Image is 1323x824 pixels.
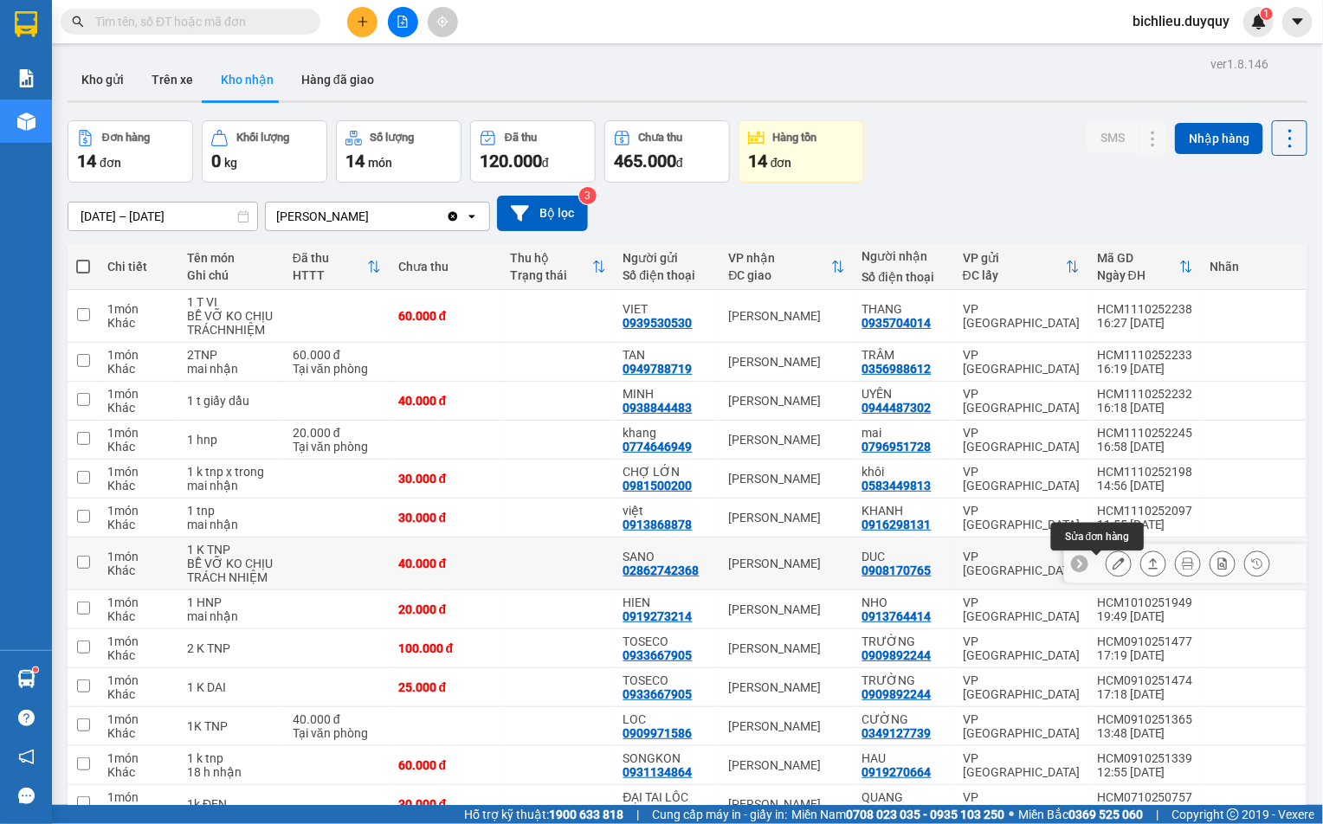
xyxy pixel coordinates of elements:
[480,151,542,171] span: 120.000
[18,710,35,726] span: question-circle
[1210,55,1268,74] div: ver 1.8.146
[636,805,639,824] span: |
[95,12,300,31] input: Tìm tên, số ĐT hoặc mã đơn
[623,401,693,415] div: 0938844483
[728,758,844,772] div: [PERSON_NAME]
[398,602,494,616] div: 20.000 đ
[1097,302,1193,316] div: HCM1110252238
[187,543,275,557] div: 1 K TNP
[739,120,864,183] button: Hàng tồn14đơn
[470,120,596,183] button: Đã thu120.000đ
[1097,348,1193,362] div: HCM1110252233
[107,387,170,401] div: 1 món
[107,563,170,577] div: Khác
[846,808,1004,821] strong: 0708 023 035 - 0935 103 250
[398,641,494,655] div: 100.000 đ
[187,309,275,337] div: BỄ VỠ KO CHỊU TRÁCHNHIỆM
[107,260,170,274] div: Chi tiết
[1087,122,1139,153] button: SMS
[187,751,275,765] div: 1 k tnp
[293,440,381,454] div: Tại văn phòng
[720,244,853,290] th: Toggle SortBy
[623,251,712,265] div: Người gửi
[77,151,96,171] span: 14
[398,557,494,570] div: 40.000 đ
[862,609,932,623] div: 0913764414
[728,394,844,408] div: [PERSON_NAME]
[862,362,932,376] div: 0356988612
[862,790,945,804] div: QUANG
[652,805,787,824] span: Cung cấp máy in - giấy in:
[614,151,676,171] span: 465.000
[728,309,844,323] div: [PERSON_NAME]
[398,394,494,408] div: 40.000 đ
[963,712,1080,740] div: VP [GEOGRAPHIC_DATA]
[100,156,121,170] span: đơn
[963,751,1080,779] div: VP [GEOGRAPHIC_DATA]
[542,156,549,170] span: đ
[862,648,932,662] div: 0909892244
[862,270,945,284] div: Số điện thoại
[623,595,712,609] div: HIEN
[623,268,712,282] div: Số điện thoại
[293,348,381,362] div: 60.000 đ
[1097,518,1193,531] div: 11:55 [DATE]
[963,302,1080,330] div: VP [GEOGRAPHIC_DATA]
[18,749,35,765] span: notification
[1290,14,1306,29] span: caret-down
[676,156,683,170] span: đ
[187,557,275,584] div: BỄ VỠ KO CHỊU TRÁCH NHIỆM
[728,680,844,694] div: [PERSON_NAME]
[293,268,367,282] div: HTTT
[107,751,170,765] div: 1 món
[773,132,817,144] div: Hàng tồn
[187,479,275,492] div: mai nhận
[107,479,170,492] div: Khác
[107,634,170,648] div: 1 món
[623,316,693,330] div: 0939530530
[1097,362,1193,376] div: 16:19 [DATE]
[1051,523,1144,550] div: Sửa đơn hàng
[1156,805,1158,824] span: |
[963,465,1080,492] div: VP [GEOGRAPHIC_DATA]
[138,59,207,100] button: Trên xe
[107,465,170,479] div: 1 món
[1097,401,1193,415] div: 16:18 [DATE]
[791,805,1004,824] span: Miền Nam
[1068,808,1143,821] strong: 0369 525 060
[623,634,712,648] div: TOSECO
[1282,7,1313,37] button: caret-down
[963,251,1066,265] div: VP gửi
[17,670,35,688] img: warehouse-icon
[368,156,392,170] span: món
[1097,387,1193,401] div: HCM1110252232
[33,667,38,673] sup: 1
[1097,426,1193,440] div: HCM1110252245
[187,797,275,811] div: 1k ĐEN
[1097,268,1179,282] div: Ngày ĐH
[862,712,945,726] div: CƯỜNG
[623,673,712,687] div: TOSECO
[107,765,170,779] div: Khác
[187,504,275,518] div: 1 tnp
[623,479,693,492] div: 0981500200
[107,362,170,376] div: Khác
[728,511,844,525] div: [PERSON_NAME]
[862,634,945,648] div: TRƯỜNG
[107,426,170,440] div: 1 món
[107,348,170,362] div: 1 món
[623,465,712,479] div: CHỢ LỚN
[398,309,494,323] div: 60.000 đ
[728,557,844,570] div: [PERSON_NAME]
[1097,634,1193,648] div: HCM0910251477
[623,751,712,765] div: SONGKON
[187,609,275,623] div: mai nhận
[293,426,381,440] div: 20.000 đ
[284,244,390,290] th: Toggle SortBy
[963,268,1066,282] div: ĐC lấy
[17,69,35,87] img: solution-icon
[963,348,1080,376] div: VP [GEOGRAPHIC_DATA]
[1097,751,1193,765] div: HCM0910251339
[502,244,615,290] th: Toggle SortBy
[398,472,494,486] div: 30.000 đ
